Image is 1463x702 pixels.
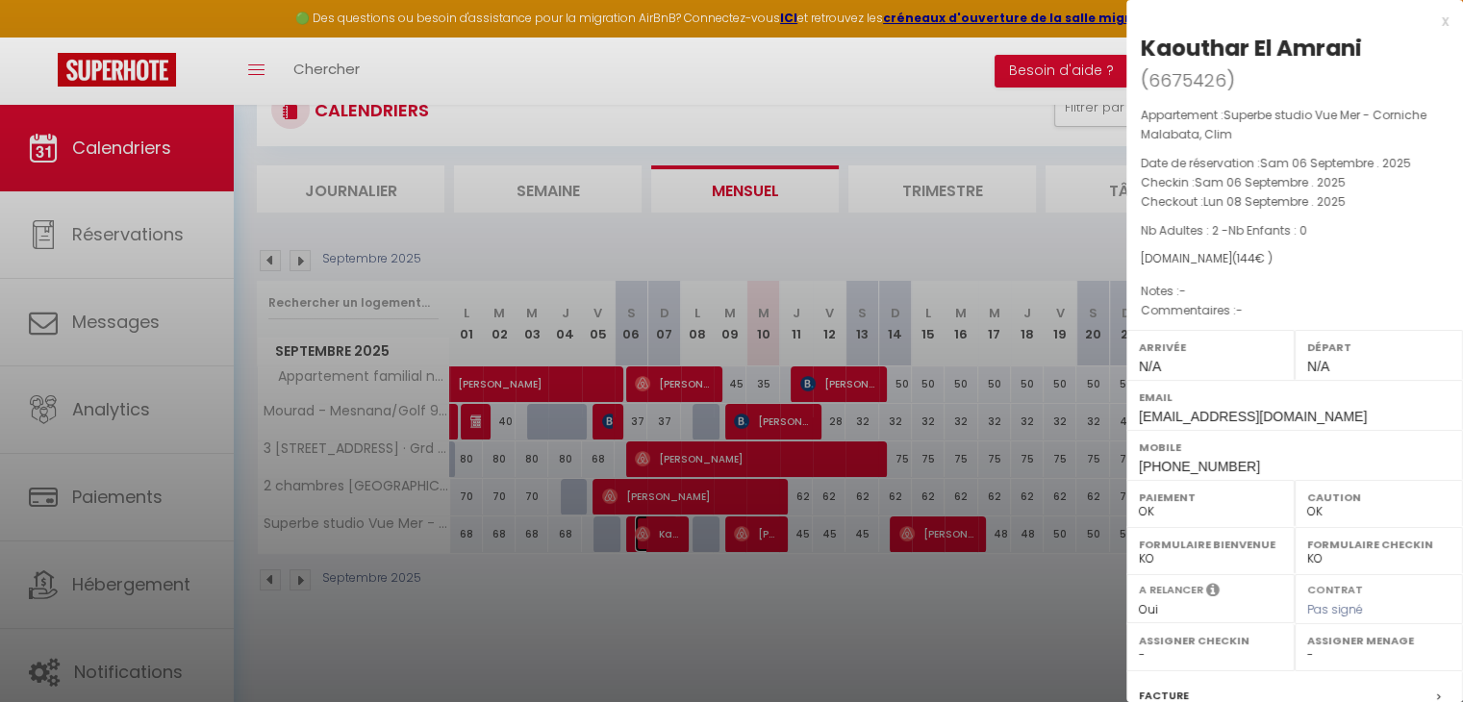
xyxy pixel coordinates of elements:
[1232,250,1273,266] span: ( € )
[1141,107,1426,142] span: Superbe studio Vue Mer - Corniche Malabata, Clim
[1179,283,1186,299] span: -
[1195,174,1346,190] span: Sam 06 Septembre . 2025
[1141,222,1307,238] span: Nb Adultes : 2 -
[1307,488,1450,507] label: Caution
[1307,582,1363,594] label: Contrat
[1139,488,1282,507] label: Paiement
[1139,388,1450,407] label: Email
[1139,409,1367,424] span: [EMAIL_ADDRESS][DOMAIN_NAME]
[1141,154,1449,173] p: Date de réservation :
[1141,192,1449,212] p: Checkout :
[1237,250,1255,266] span: 144
[1141,173,1449,192] p: Checkin :
[15,8,73,65] button: Ouvrir le widget de chat LiveChat
[1260,155,1411,171] span: Sam 06 Septembre . 2025
[1141,66,1235,93] span: ( )
[1126,10,1449,33] div: x
[1228,222,1307,238] span: Nb Enfants : 0
[1141,106,1449,144] p: Appartement :
[1307,338,1450,357] label: Départ
[1141,301,1449,320] p: Commentaires :
[1141,33,1362,63] div: Kaouthar El Amrani
[1307,535,1450,554] label: Formulaire Checkin
[1139,359,1161,374] span: N/A
[1141,282,1449,301] p: Notes :
[1139,338,1282,357] label: Arrivée
[1236,302,1243,318] span: -
[1148,68,1226,92] span: 6675426
[1307,601,1363,617] span: Pas signé
[1307,631,1450,650] label: Assigner Menage
[1141,250,1449,268] div: [DOMAIN_NAME]
[1307,359,1329,374] span: N/A
[1139,535,1282,554] label: Formulaire Bienvenue
[1139,631,1282,650] label: Assigner Checkin
[1203,193,1346,210] span: Lun 08 Septembre . 2025
[1206,582,1220,603] i: Sélectionner OUI si vous souhaiter envoyer les séquences de messages post-checkout
[1139,438,1450,457] label: Mobile
[1139,582,1203,598] label: A relancer
[1139,459,1260,474] span: [PHONE_NUMBER]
